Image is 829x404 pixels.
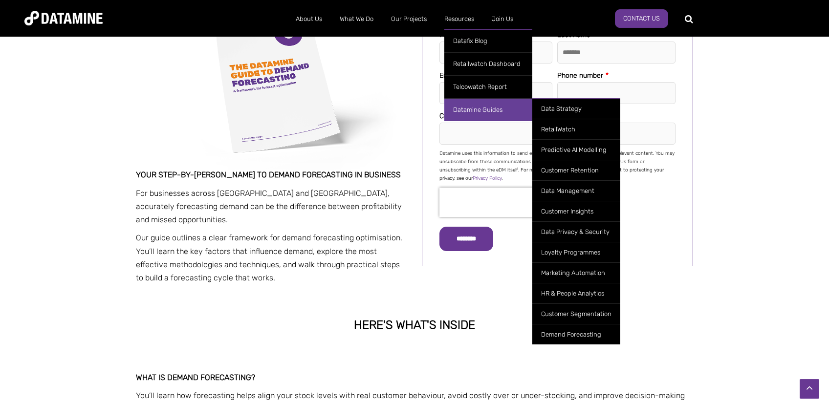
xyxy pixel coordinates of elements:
[532,303,620,324] a: Customer Segmentation
[532,324,620,344] a: Demand Forecasting
[483,6,522,32] a: Join Us
[532,160,620,180] a: Customer Retention
[136,231,407,284] p: .
[532,262,620,283] a: Marketing Automation
[444,75,532,98] a: Telcowatch Report
[439,71,456,80] span: Email
[24,11,103,25] img: Datamine
[532,119,620,139] a: RetailWatch
[532,201,620,221] a: Customer Insights
[532,221,620,242] a: Data Privacy & Security
[532,139,620,160] a: Predictive AI Modelling
[532,283,620,303] a: HR & People Analytics
[557,71,603,80] span: Phone number
[473,175,502,181] a: Privacy Policy
[615,9,668,28] a: Contact Us
[532,98,620,119] a: Data Strategy
[382,6,436,32] a: Our Projects
[136,233,404,282] span: Our guide outlines a clear framework for demand forecasting optimisation. You’ll learn the key fa...
[532,242,620,262] a: Loyalty Programmes
[439,149,676,183] p: Datamine uses this information to send email communications with high value, relevant content. Yo...
[436,6,483,32] a: Resources
[331,6,382,32] a: What We Do
[439,188,565,217] iframe: reCAPTCHA
[444,29,532,52] a: Datafix Blog
[136,373,255,382] span: What is demand forecasting?
[136,187,407,227] p: For businesses across [GEOGRAPHIC_DATA] and [GEOGRAPHIC_DATA], accurately forecasting demand can ...
[136,170,401,179] span: Your step-by-[PERSON_NAME] to demand forecasting in business
[287,6,331,32] a: About Us
[444,98,532,121] a: Datamine Guides
[439,112,488,120] span: Company name
[444,52,532,75] a: Retailwatch Dashboard
[532,180,620,201] a: Data Management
